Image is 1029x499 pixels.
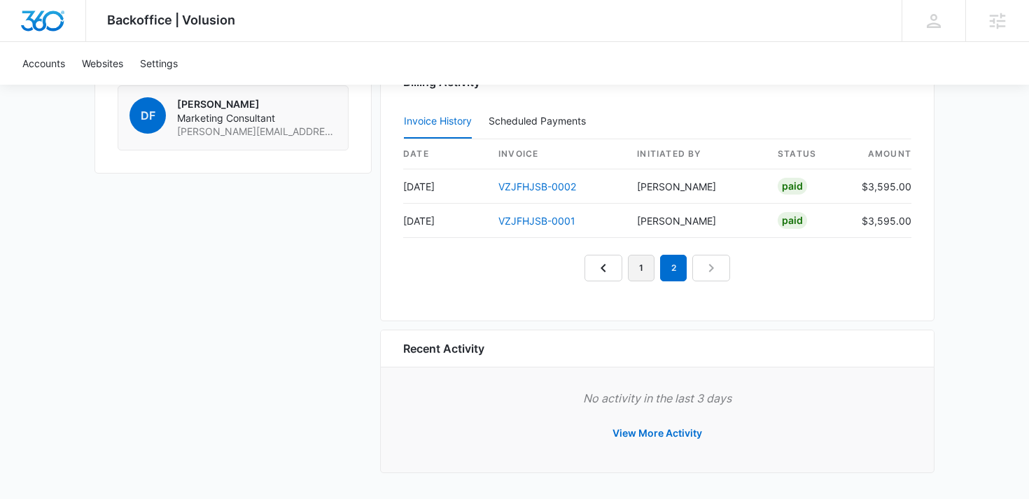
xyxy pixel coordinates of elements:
span: DF [129,97,166,134]
td: $3,595.00 [850,169,911,204]
th: Initiated By [626,139,766,169]
button: View More Activity [598,416,716,450]
span: Marketing Consultant [177,111,337,125]
a: Websites [73,42,132,85]
nav: Pagination [584,255,730,281]
div: Paid [778,212,807,229]
td: $3,595.00 [850,204,911,238]
th: status [766,139,850,169]
p: [PERSON_NAME] [177,97,337,111]
th: amount [850,139,911,169]
td: [PERSON_NAME] [626,169,766,204]
th: date [403,139,487,169]
p: No activity in the last 3 days [403,390,911,407]
td: [PERSON_NAME] [626,204,766,238]
h6: Recent Activity [403,340,484,357]
a: Page 1 [628,255,654,281]
a: Settings [132,42,186,85]
em: 2 [660,255,687,281]
span: Backoffice | Volusion [107,13,235,27]
a: Previous Page [584,255,622,281]
a: VZJFHJSB-0001 [498,215,575,227]
td: [DATE] [403,204,487,238]
button: Invoice History [404,105,472,139]
a: Accounts [14,42,73,85]
td: [DATE] [403,169,487,204]
div: Scheduled Payments [489,116,591,126]
div: Paid [778,178,807,195]
th: invoice [487,139,626,169]
a: VZJFHJSB-0002 [498,181,576,192]
span: [PERSON_NAME][EMAIL_ADDRESS][PERSON_NAME][DOMAIN_NAME] [177,125,337,139]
